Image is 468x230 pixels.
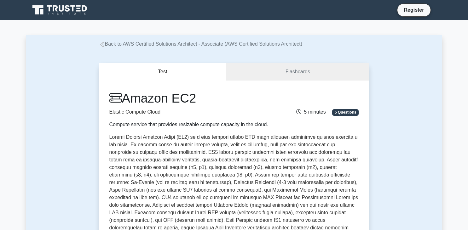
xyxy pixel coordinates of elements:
a: Back to AWS Certified Solutions Architect - Associate (AWS Certified Solutions Architect) [99,41,303,47]
a: Flashcards [226,63,369,81]
span: 5 Questions [332,109,359,115]
h1: Amazon EC2 [109,91,273,106]
div: Compute service that provides resizable compute capacity in the cloud. [109,121,273,128]
span: 5 minutes [296,109,326,115]
a: Register [400,6,428,14]
p: Elastic Compute Cloud [109,108,273,116]
button: Test [99,63,227,81]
